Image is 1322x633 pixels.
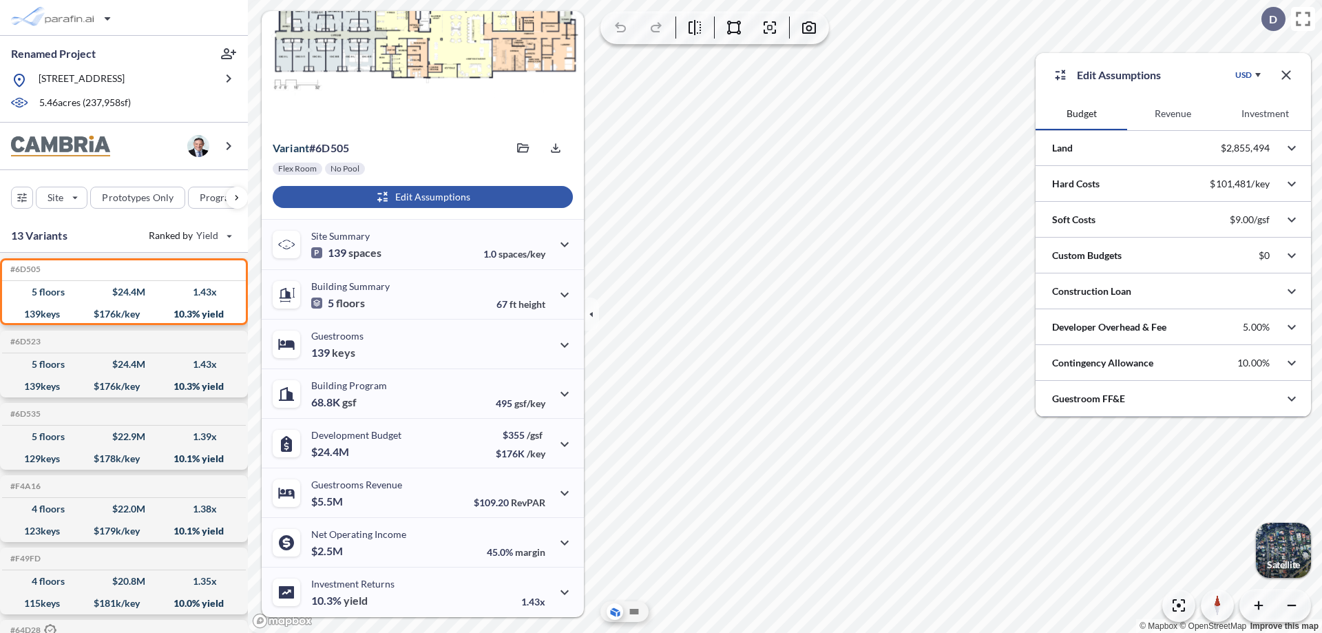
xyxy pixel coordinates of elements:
p: Site Summary [311,230,370,242]
div: USD [1235,70,1252,81]
p: Renamed Project [11,46,96,61]
p: Building Summary [311,280,390,292]
button: Switcher ImageSatellite [1256,523,1311,578]
p: $176K [496,448,545,459]
button: Site [36,187,87,209]
span: ft [510,298,516,310]
p: 67 [496,298,545,310]
span: gsf [342,395,357,409]
a: Improve this map [1250,621,1319,631]
span: height [518,298,545,310]
button: Edit Assumptions [273,186,573,208]
p: [STREET_ADDRESS] [39,72,125,89]
p: No Pool [330,163,359,174]
p: $2.5M [311,544,345,558]
span: keys [332,346,355,360]
p: Building Program [311,380,387,391]
span: yield [344,594,368,608]
p: $109.20 [474,497,545,508]
h5: Click to copy the code [8,554,41,563]
span: /gsf [527,429,543,441]
p: Custom Budgets [1052,249,1122,262]
p: $2,855,494 [1221,142,1270,154]
span: spaces [348,246,381,260]
p: Development Budget [311,429,401,441]
p: $101,481/key [1210,178,1270,190]
span: /key [527,448,545,459]
p: 139 [311,346,355,360]
span: Variant [273,141,309,154]
img: Switcher Image [1256,523,1311,578]
p: 68.8K [311,395,357,409]
p: Hard Costs [1052,177,1100,191]
p: 45.0% [487,546,545,558]
p: $355 [496,429,545,441]
button: Site Plan [626,603,642,620]
p: $24.4M [311,445,351,459]
span: spaces/key [499,248,545,260]
p: 495 [496,397,545,409]
button: Investment [1219,97,1311,130]
p: Contingency Allowance [1052,356,1153,370]
p: Land [1052,141,1073,155]
a: OpenStreetMap [1179,621,1246,631]
p: Developer Overhead & Fee [1052,320,1166,334]
p: 5.00% [1243,321,1270,333]
button: Program [188,187,262,209]
p: Site [48,191,63,205]
p: $9.00/gsf [1230,214,1270,226]
button: Revenue [1127,97,1219,130]
p: Net Operating Income [311,528,406,540]
p: # 6d505 [273,141,349,155]
p: Satellite [1267,559,1300,570]
a: Mapbox [1140,621,1177,631]
p: Flex Room [278,163,317,174]
h5: Click to copy the code [8,481,41,491]
p: Program [200,191,238,205]
p: 1.0 [483,248,545,260]
span: gsf/key [514,397,545,409]
h5: Click to copy the code [8,264,41,274]
p: $5.5M [311,495,345,508]
p: Soft Costs [1052,213,1095,227]
p: Investment Returns [311,578,395,590]
p: 5 [311,296,365,310]
button: Budget [1036,97,1127,130]
p: 10.3% [311,594,368,608]
h5: Click to copy the code [8,409,41,419]
p: Guestroom FF&E [1052,392,1125,406]
p: Edit Assumptions [1077,67,1161,83]
p: Construction Loan [1052,284,1131,298]
p: Guestrooms Revenue [311,479,402,490]
p: 13 Variants [11,227,67,244]
p: D [1269,13,1277,25]
p: Prototypes Only [102,191,174,205]
span: floors [336,296,365,310]
p: $0 [1259,249,1270,262]
p: 1.43x [521,596,545,608]
span: RevPAR [511,497,545,508]
a: Mapbox homepage [252,613,313,629]
button: Ranked by Yield [138,225,241,247]
h5: Click to copy the code [8,337,41,346]
p: 10.00% [1237,357,1270,369]
p: Guestrooms [311,330,364,342]
button: Prototypes Only [90,187,185,209]
p: 139 [311,246,381,260]
p: 5.46 acres ( 237,958 sf) [39,96,131,111]
img: BrandImage [11,136,110,157]
span: margin [515,546,545,558]
button: Aerial View [607,603,623,620]
span: Yield [196,229,219,242]
img: user logo [187,135,209,157]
